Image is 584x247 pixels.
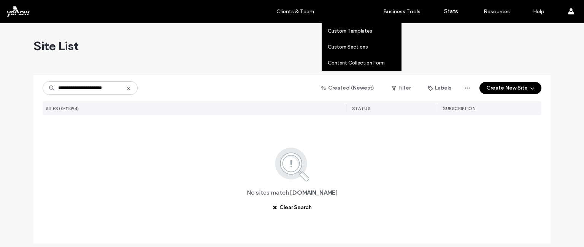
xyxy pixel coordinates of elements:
label: Business Tools [383,8,421,15]
a: Content Collection Form [328,55,401,71]
label: Stats [444,8,458,15]
button: Created (Newest) [314,82,381,94]
span: Help [17,5,33,12]
span: No sites match [247,189,289,197]
label: Sites [240,8,252,15]
span: SUBSCRIPTION [443,106,475,111]
label: Resources [484,8,510,15]
button: Clear Search [266,201,319,214]
label: Help [533,8,544,15]
label: Clients & Team [276,8,314,15]
a: Custom Templates [328,23,401,39]
label: Custom Assets [330,8,368,15]
span: [DOMAIN_NAME] [290,189,338,197]
label: Content Collection Form [328,60,385,66]
a: Custom Sections [328,39,401,55]
span: Site List [33,38,79,53]
button: Labels [421,82,458,94]
label: Custom Sections [328,44,368,50]
span: STATUS [352,106,370,111]
label: Custom Templates [328,28,372,34]
button: Filter [384,82,418,94]
img: search.svg [265,146,320,182]
span: SITES (0/11094) [46,106,79,111]
button: Create New Site [479,82,541,94]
